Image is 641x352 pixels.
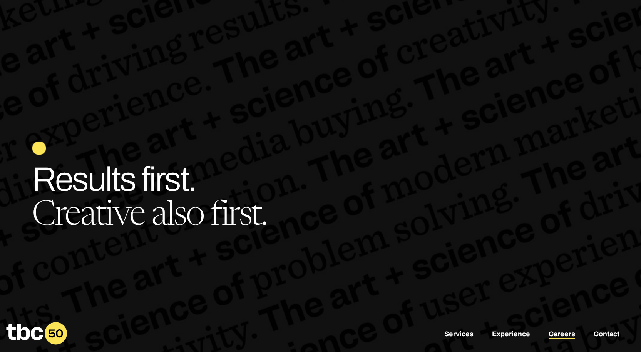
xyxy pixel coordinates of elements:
[492,330,530,339] a: Experience
[32,161,196,198] span: Results first.
[32,200,266,234] span: Creative also first.
[444,330,474,339] a: Services
[594,330,619,339] a: Contact
[6,339,67,347] a: Home
[549,330,575,339] a: Careers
